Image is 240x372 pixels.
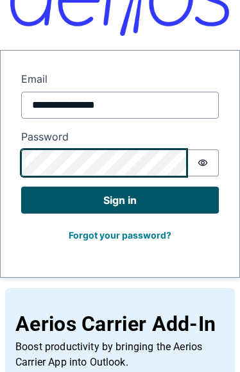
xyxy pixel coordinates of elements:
[187,149,219,176] button: Show password
[21,187,219,214] button: Sign in
[21,129,219,144] label: Password
[21,71,219,87] label: Email
[15,309,225,339] p: Aerios Carrier Add-In
[15,339,225,370] p: Boost productivity by bringing the Aerios Carrier App into Outlook.
[60,224,180,246] button: Forgot your password?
